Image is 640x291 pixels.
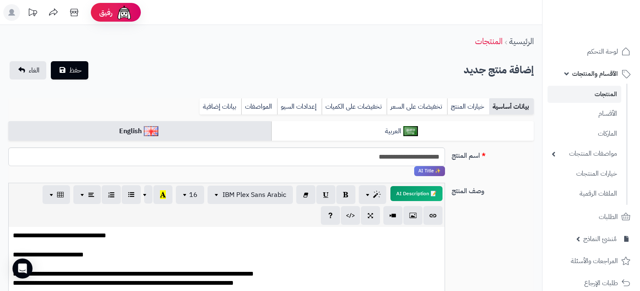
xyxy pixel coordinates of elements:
[509,35,534,47] a: الرئيسية
[572,68,618,80] span: الأقسام والمنتجات
[189,190,197,200] span: 16
[222,190,286,200] span: IBM Plex Sans Arabic
[22,4,43,23] a: تحديثات المنصة
[489,98,534,115] a: بيانات أساسية
[547,207,635,227] a: الطلبات
[547,105,621,123] a: الأقسام
[583,22,632,40] img: logo-2.png
[448,183,537,196] label: وصف المنتج
[12,259,32,279] div: Open Intercom Messenger
[584,277,618,289] span: طلبات الإرجاع
[547,251,635,271] a: المراجعات والأسئلة
[69,65,82,75] span: حفظ
[8,121,271,142] a: English
[176,186,204,204] button: 16
[99,7,112,17] span: رفيق
[587,46,618,57] span: لوحة التحكم
[599,211,618,223] span: الطلبات
[200,98,241,115] a: بيانات إضافية
[51,61,88,80] button: حفظ
[547,125,621,143] a: الماركات
[10,61,46,80] a: الغاء
[116,4,132,21] img: ai-face.png
[475,35,502,47] a: المنتجات
[547,42,635,62] a: لوحة التحكم
[241,98,277,115] a: المواصفات
[322,98,387,115] a: تخفيضات على الكميات
[464,62,534,79] h2: إضافة منتج جديد
[29,65,40,75] span: الغاء
[144,126,158,136] img: English
[571,255,618,267] span: المراجعات والأسئلة
[547,86,621,103] a: المنتجات
[207,186,293,204] button: IBM Plex Sans Arabic
[547,165,621,183] a: خيارات المنتجات
[390,186,442,201] button: 📝 AI Description
[547,145,621,163] a: مواصفات المنتجات
[414,166,445,176] span: انقر لاستخدام رفيقك الذكي
[277,98,322,115] a: إعدادات السيو
[547,185,621,203] a: الملفات الرقمية
[271,121,534,142] a: العربية
[387,98,447,115] a: تخفيضات على السعر
[403,126,418,136] img: العربية
[583,233,617,245] span: مُنشئ النماذج
[447,98,489,115] a: خيارات المنتج
[448,147,537,161] label: اسم المنتج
